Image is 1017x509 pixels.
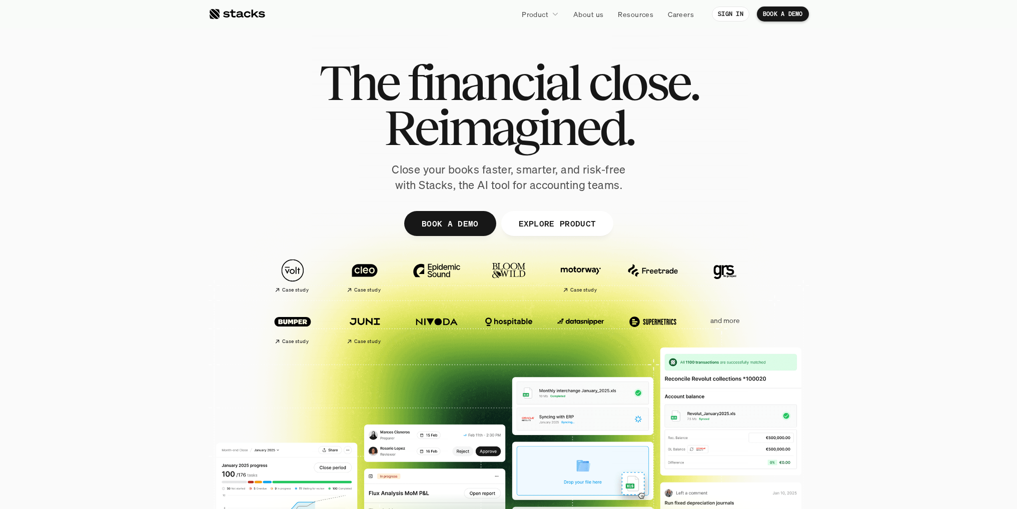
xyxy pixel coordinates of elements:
a: SIGN IN [712,6,749,21]
a: Case study [334,254,396,297]
p: Careers [668,9,694,19]
h2: Case study [354,338,381,344]
h2: Case study [282,287,309,293]
a: Case study [262,254,324,297]
p: EXPLORE PRODUCT [518,216,596,230]
a: Case study [262,305,324,348]
a: Case study [334,305,396,348]
span: financial [407,60,580,105]
a: EXPLORE PRODUCT [501,211,613,236]
a: About us [567,5,609,23]
span: close. [588,60,698,105]
p: Product [522,9,548,19]
a: BOOK A DEMO [757,6,809,21]
a: Careers [662,5,700,23]
p: BOOK A DEMO [421,216,478,230]
h2: Case study [354,287,381,293]
p: Resources [618,9,653,19]
span: The [319,60,399,105]
p: SIGN IN [718,10,743,17]
p: Close your books faster, smarter, and risk-free with Stacks, the AI tool for accounting teams. [384,162,634,193]
h2: Case study [282,338,309,344]
span: Reimagined. [384,105,633,150]
p: and more [694,316,756,325]
h2: Case study [570,287,597,293]
p: BOOK A DEMO [763,10,803,17]
p: About us [573,9,603,19]
a: Resources [612,5,659,23]
a: Case study [550,254,612,297]
a: BOOK A DEMO [404,211,496,236]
